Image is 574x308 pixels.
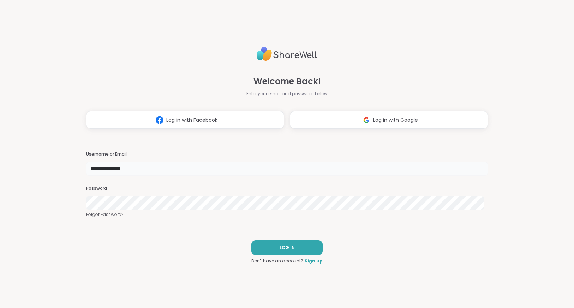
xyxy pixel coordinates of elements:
[86,151,488,157] h3: Username or Email
[246,91,328,97] span: Enter your email and password below
[166,116,217,124] span: Log in with Facebook
[253,75,321,88] span: Welcome Back!
[280,244,295,251] span: LOG IN
[86,211,488,218] a: Forgot Password?
[360,114,373,127] img: ShareWell Logomark
[86,186,488,192] h3: Password
[290,111,488,129] button: Log in with Google
[251,258,303,264] span: Don't have an account?
[251,240,323,255] button: LOG IN
[305,258,323,264] a: Sign up
[153,114,166,127] img: ShareWell Logomark
[257,44,317,64] img: ShareWell Logo
[86,111,284,129] button: Log in with Facebook
[373,116,418,124] span: Log in with Google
